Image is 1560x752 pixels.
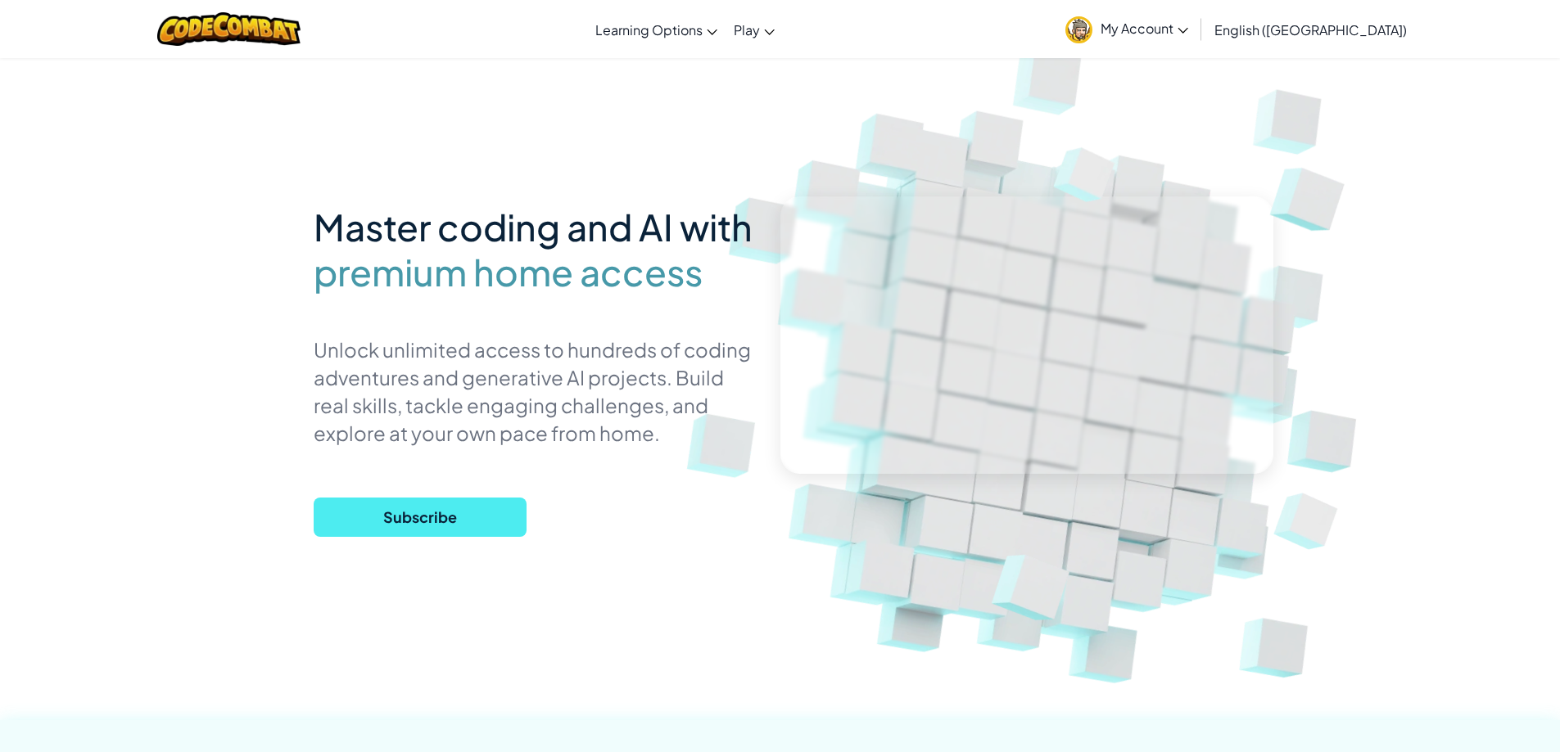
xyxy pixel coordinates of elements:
img: Overlap cubes [1249,466,1369,574]
a: English ([GEOGRAPHIC_DATA]) [1206,7,1415,52]
a: Learning Options [587,7,726,52]
a: Play [726,7,783,52]
img: CodeCombat logo [157,12,301,46]
span: Master coding and AI with [314,204,753,250]
p: Unlock unlimited access to hundreds of coding adventures and generative AI projects. Build real s... [314,335,756,447]
img: avatar [1065,16,1092,43]
img: Overlap cubes [1029,121,1144,225]
a: My Account [1057,3,1196,55]
span: Learning Options [595,21,703,38]
span: English ([GEOGRAPHIC_DATA]) [1214,21,1407,38]
span: premium home access [314,250,703,295]
img: Overlap cubes [1241,123,1383,262]
img: Overlap cubes [961,508,1110,654]
span: Play [734,21,760,38]
span: My Account [1101,20,1188,37]
button: Subscribe [314,498,527,537]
